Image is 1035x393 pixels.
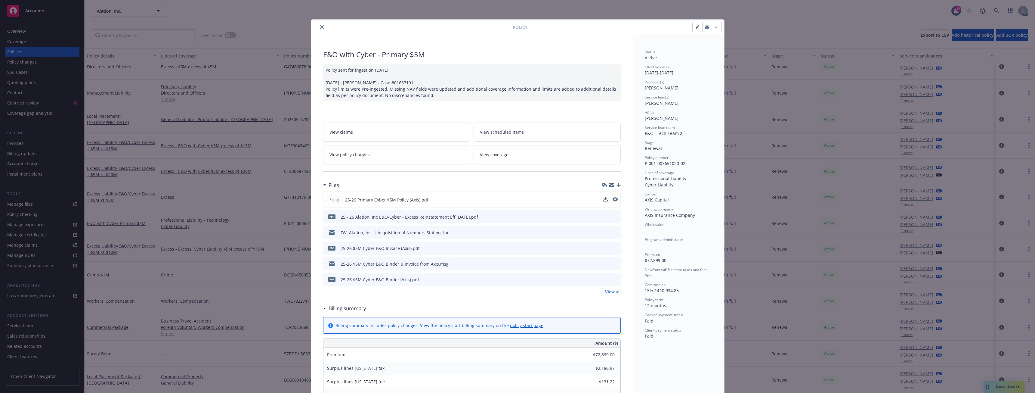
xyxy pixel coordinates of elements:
[603,197,608,203] button: download file
[645,125,675,130] span: Service lead team
[341,229,450,236] div: FW: Alation, Inc. | Acquisition of Numbers Station, Inc.
[645,288,679,293] span: 15% / $10,934.85
[474,123,621,142] a: View scheduled items
[480,151,508,158] span: View coverage
[645,80,664,85] span: Producer(s)
[323,49,621,60] div: E&O with Cyber - Primary $5M
[645,318,653,324] span: Paid
[510,323,543,328] a: policy start page
[645,110,654,115] span: AC(s)
[613,214,618,220] button: preview file
[323,304,366,312] div: Billing summary
[645,85,678,91] span: [PERSON_NAME]
[329,151,370,158] span: View policy changes
[603,214,608,220] button: download file
[327,365,385,371] span: Surplus lines [US_STATE] tax
[645,170,674,175] span: Lines of coverage
[613,261,618,267] button: preview file
[328,214,335,219] span: pdf
[605,289,621,295] a: View all
[645,55,657,61] span: Active
[645,64,712,76] div: [DATE] - [DATE]
[645,140,654,145] span: Stage
[645,242,646,248] span: -
[327,352,345,357] span: Premium
[318,23,326,31] button: close
[341,214,478,220] div: 25 - 26 Alation, Inc E&O-Cyber - Excess Reinstatement Eff [DATE].pdf
[579,350,618,359] input: 0.00
[645,312,684,317] span: Carrier payment status
[645,115,678,121] span: [PERSON_NAME]
[645,192,657,197] span: Carrier
[345,197,428,203] span: 25-26 Primary Cyber $5M Policy (Axis).pdf
[341,276,419,283] div: 25-26 $5M Cyber E&O Binder (Axis).pdf
[613,197,618,203] button: preview file
[323,123,470,142] a: View claims
[480,129,524,135] span: View scheduled items
[645,252,660,257] span: Premium
[329,129,353,135] span: View claims
[645,222,664,227] span: Wholesaler
[645,267,707,272] span: Newfront will file state taxes and fees
[645,175,712,182] div: Professional Liability
[645,161,685,166] span: P-001-003651020-02
[595,340,618,346] span: Amount ($)
[579,364,618,373] input: 0.00
[613,276,618,283] button: preview file
[645,282,666,287] span: Commission
[603,261,608,267] button: download file
[328,246,335,250] span: pdf
[323,181,339,189] div: Files
[603,229,608,236] button: download file
[613,245,618,251] button: preview file
[645,64,669,70] span: Effective dates
[645,130,682,136] span: P&C - Tech Team 2
[645,297,663,302] span: Policy term
[645,303,666,308] span: 12 months
[645,237,683,242] span: Program administrator
[613,197,618,201] button: preview file
[474,145,621,164] a: View coverage
[645,197,669,203] span: AXIS Capital
[645,328,681,333] span: Client payment status
[603,245,608,251] button: download file
[329,304,366,312] h3: Billing summary
[645,155,669,160] span: Policy number
[603,276,608,283] button: download file
[613,229,618,236] button: preview file
[328,277,335,282] span: pdf
[645,207,673,212] span: Writing company
[335,322,545,329] div: Billing summary includes policy changes. View the policy start billing summary on the .
[579,377,618,386] input: 0.00
[645,273,652,278] span: Yes
[513,24,527,30] span: Policy
[645,49,655,55] span: Status
[603,197,608,201] button: download file
[645,182,712,188] div: Cyber Liability
[645,257,666,263] span: $72,899.00
[341,261,449,267] div: 25-26 $5M Cyber E&O Binder & Invoice from Axis.msg
[645,333,653,339] span: Paid
[323,145,470,164] a: View policy changes
[341,245,420,251] div: 25-26 $5M Cyber E&O Invoice (Axis).pdf
[645,227,646,233] span: -
[645,145,662,151] span: Renewal
[329,181,339,189] h3: Files
[645,100,678,106] span: [PERSON_NAME]
[323,64,621,101] div: Policy sent for ingestion [DATE] [DATE] - [PERSON_NAME] - Case #01667191: Policy limits were Pre-...
[645,212,695,218] span: AXIS Insurance Company
[327,379,385,385] span: Surplus lines [US_STATE] fee
[645,95,669,100] span: Service lead(s)
[328,197,340,202] span: Policy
